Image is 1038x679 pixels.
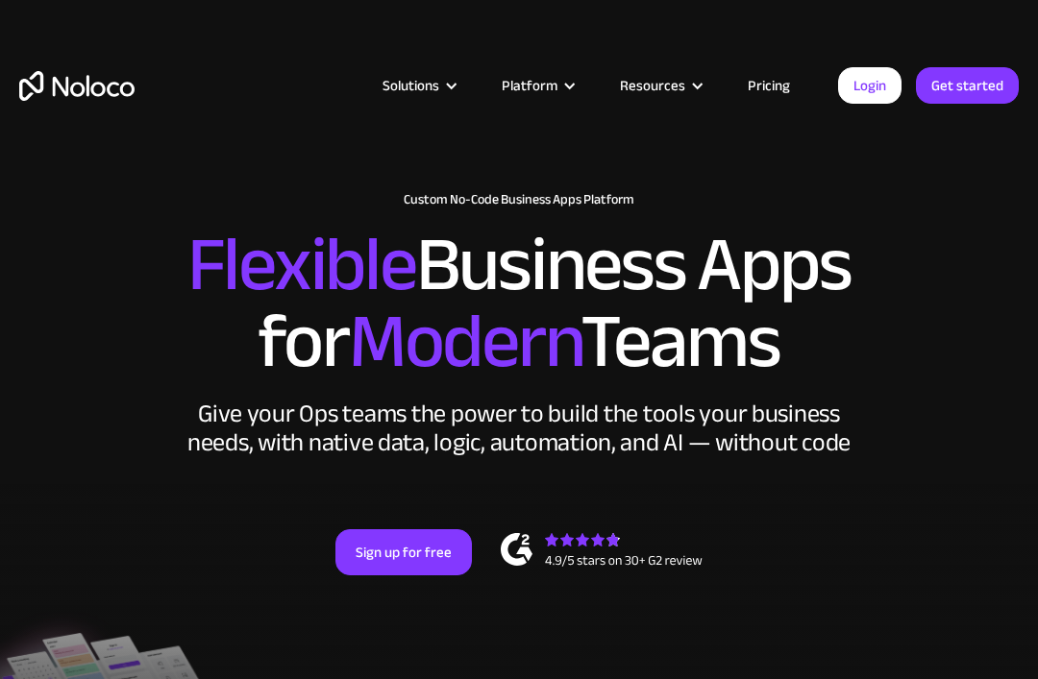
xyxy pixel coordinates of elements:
[478,73,596,98] div: Platform
[838,67,902,104] a: Login
[596,73,724,98] div: Resources
[183,400,855,457] div: Give your Ops teams the power to build the tools your business needs, with native data, logic, au...
[349,270,581,413] span: Modern
[19,227,1019,380] h2: Business Apps for Teams
[358,73,478,98] div: Solutions
[335,529,472,575] a: Sign up for free
[383,73,439,98] div: Solutions
[724,73,814,98] a: Pricing
[19,192,1019,207] h1: Custom No-Code Business Apps Platform
[187,193,416,336] span: Flexible
[19,71,135,101] a: home
[502,73,557,98] div: Platform
[916,67,1019,104] a: Get started
[620,73,685,98] div: Resources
